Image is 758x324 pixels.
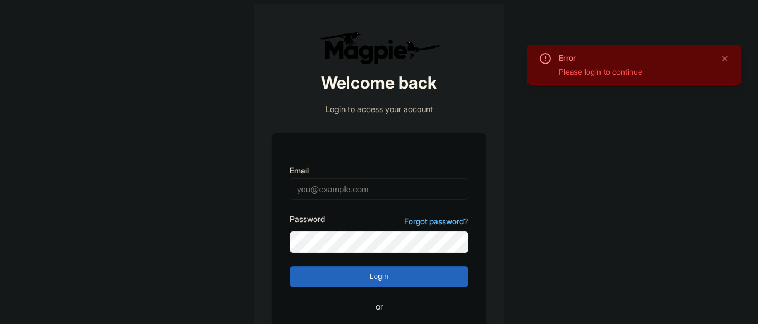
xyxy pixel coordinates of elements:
[721,52,730,65] button: Close
[290,178,468,200] input: you@example.com
[290,266,468,287] input: Login
[559,66,712,78] div: Please login to continue
[376,301,383,313] span: or
[290,165,468,176] label: Email
[404,215,468,227] a: Forgot password?
[272,74,486,92] h2: Welcome back
[559,52,712,64] div: Error
[290,213,325,225] label: Password
[272,103,486,116] p: Login to access your account
[316,31,442,65] img: logo-ab69f6fb50320c5b225c76a69d11143b.png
